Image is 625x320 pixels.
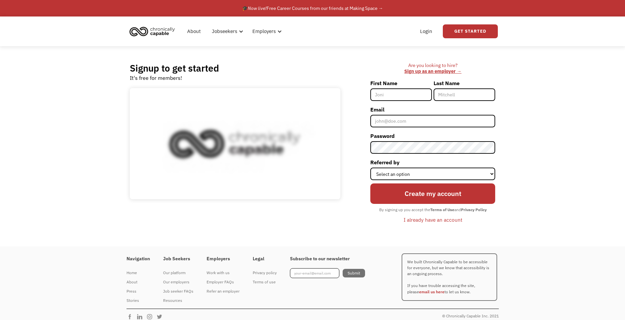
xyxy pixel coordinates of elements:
label: Last Name [434,78,495,88]
h4: Subscribe to our newsletter [290,256,365,262]
div: Stories [127,297,150,304]
input: john@doe.com [370,115,495,127]
a: Employer FAQs [207,277,240,287]
a: Resources [163,296,193,305]
div: Employers [252,27,276,35]
label: First Name [370,78,432,88]
h4: Legal [253,256,277,262]
div: Employer FAQs [207,278,240,286]
p: We built Chronically Capable to be accessible for everyone, but we know that accessibility is an ... [402,253,497,301]
a: Work with us [207,268,240,277]
input: Mitchell [434,88,495,101]
label: Email [370,104,495,115]
input: Joni [370,88,432,101]
div: It's free for members! [130,74,182,82]
a: I already have an account [399,214,467,225]
img: Chronically Capable Twitter Page [156,313,166,320]
form: Footer Newsletter [290,268,365,278]
div: By signing up you accept the and [376,206,490,214]
h4: Employers [207,256,240,262]
form: Member-Signup-Form [370,78,495,225]
a: Press [127,287,150,296]
a: About [127,277,150,287]
div: Refer an employer [207,287,240,295]
div: Job seeker FAQs [163,287,193,295]
div: I already have an account [404,216,462,224]
div: Our employers [163,278,193,286]
a: Home [127,268,150,277]
div: Jobseekers [212,27,237,35]
div: Employers [248,21,284,42]
a: Sign up as an employer → [404,68,461,74]
div: Are you looking to hire? ‍ [370,62,495,75]
div: 🎓 Free Career Courses from our friends at Making Space → [242,4,383,12]
div: Privacy policy [253,269,277,277]
div: Jobseekers [208,21,245,42]
a: Our platform [163,268,193,277]
div: Work with us [207,269,240,277]
a: Privacy policy [253,268,277,277]
strong: Privacy Policy [461,207,487,212]
a: Stories [127,296,150,305]
a: Our employers [163,277,193,287]
img: Chronically Capable logo [128,24,177,39]
em: Now live! [248,5,267,11]
div: Home [127,269,150,277]
div: Terms of use [253,278,277,286]
label: Password [370,131,495,141]
input: your-email@email.com [290,268,339,278]
h2: Signup to get started [130,62,219,74]
h4: Job Seekers [163,256,193,262]
div: About [127,278,150,286]
a: Terms of use [253,277,277,287]
img: Chronically Capable Facebook Page [127,313,136,320]
input: Submit [343,269,365,277]
div: Our platform [163,269,193,277]
a: Job seeker FAQs [163,287,193,296]
a: Get Started [443,24,498,38]
input: Create my account [370,183,495,204]
a: About [183,21,205,42]
a: email us here [419,289,444,294]
img: Chronically Capable Instagram Page [146,313,156,320]
a: Refer an employer [207,287,240,296]
a: home [128,24,180,39]
h4: Navigation [127,256,150,262]
div: © Chronically Capable Inc. 2021 [442,312,499,320]
strong: Terms of Use [430,207,454,212]
label: Referred by [370,157,495,168]
a: Login [416,21,436,42]
img: Chronically Capable Linkedin Page [136,313,146,320]
div: Resources [163,297,193,304]
div: Press [127,287,150,295]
